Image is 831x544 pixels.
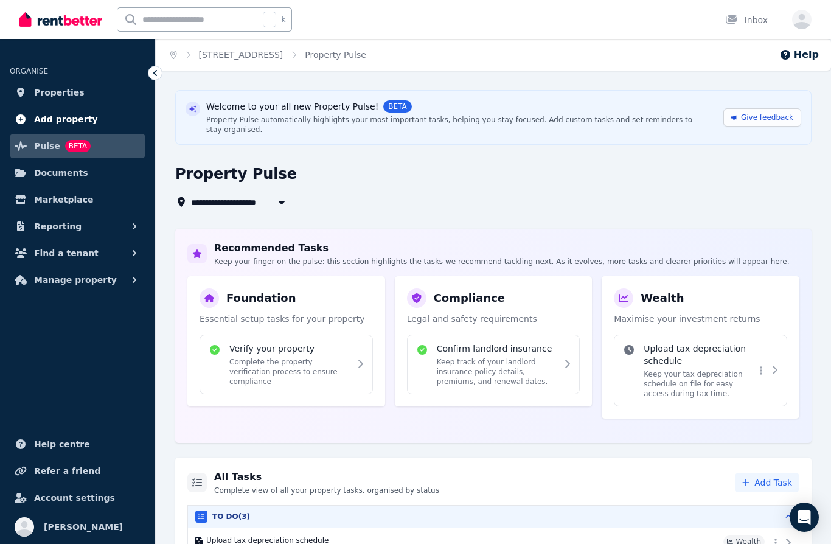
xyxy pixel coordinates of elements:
a: Refer a friend [10,459,145,483]
span: BETA [383,100,411,113]
button: TO DO(3) [188,506,799,528]
p: Keep your finger on the pulse: this section highlights the tasks we recommend tackling next. As i... [214,257,790,267]
button: Reporting [10,214,145,239]
a: Account settings [10,486,145,510]
span: Welcome to your all new Property Pulse! [206,100,378,113]
a: Properties [10,80,145,105]
span: Properties [34,85,85,100]
span: Help centre [34,437,90,452]
p: Complete view of all your property tasks, organised by status [214,486,439,495]
p: Keep your tax depreciation schedule on file for easy access during tax time. [644,369,755,399]
a: [STREET_ADDRESS] [199,50,283,60]
button: Manage property [10,268,145,292]
span: Pulse [34,139,60,153]
p: Legal and safety requirements [407,313,580,325]
h2: All Tasks [214,470,439,484]
a: Property Pulse [305,50,366,60]
button: Find a tenant [10,241,145,265]
h1: Property Pulse [175,164,297,184]
button: More options [755,363,767,378]
div: Confirm landlord insuranceKeep track of your landlord insurance policy details, premiums, and ren... [407,335,580,394]
span: Reporting [34,219,82,234]
a: Add property [10,107,145,131]
a: Help centre [10,432,145,456]
a: PulseBETA [10,134,145,158]
button: Help [779,47,819,62]
span: Manage property [34,273,117,287]
a: Marketplace [10,187,145,212]
h3: Wealth [641,290,684,307]
span: Give feedback [741,113,793,122]
a: Documents [10,161,145,185]
h3: Foundation [226,290,296,307]
h4: Upload tax depreciation schedule [644,343,755,367]
span: BETA [65,140,91,152]
img: RentBetter [19,10,102,29]
div: Inbox [725,14,768,26]
span: [PERSON_NAME] [44,520,123,534]
div: Verify your propertyComplete the property verification process to ensure compliance [200,335,373,394]
p: Maximise your investment returns [614,313,787,325]
a: Give feedback [723,108,801,127]
button: Add Task [735,473,799,492]
span: k [281,15,285,24]
div: Property Pulse automatically highlights your most important tasks, helping you stay focused. Add ... [206,115,704,134]
span: ORGANISE [10,67,48,75]
span: Find a tenant [34,246,99,260]
div: Upload tax depreciation scheduleKeep your tax depreciation schedule on file for easy access durin... [614,335,787,406]
h3: Compliance [434,290,505,307]
p: Complete the property verification process to ensure compliance [229,357,350,386]
span: Documents [34,166,88,180]
div: Open Intercom Messenger [790,503,819,532]
span: Marketplace [34,192,93,207]
h4: Confirm landlord insurance [437,343,558,355]
span: Add property [34,112,98,127]
p: Keep track of your landlord insurance policy details, premiums, and renewal dates. [437,357,558,386]
span: Add Task [754,476,792,489]
p: Essential setup tasks for your property [200,313,373,325]
span: Refer a friend [34,464,100,478]
h3: TO DO ( 3 ) [212,512,250,521]
h4: Verify your property [229,343,350,355]
span: Account settings [34,490,115,505]
h2: Recommended Tasks [214,241,790,256]
nav: Breadcrumb [156,39,381,71]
